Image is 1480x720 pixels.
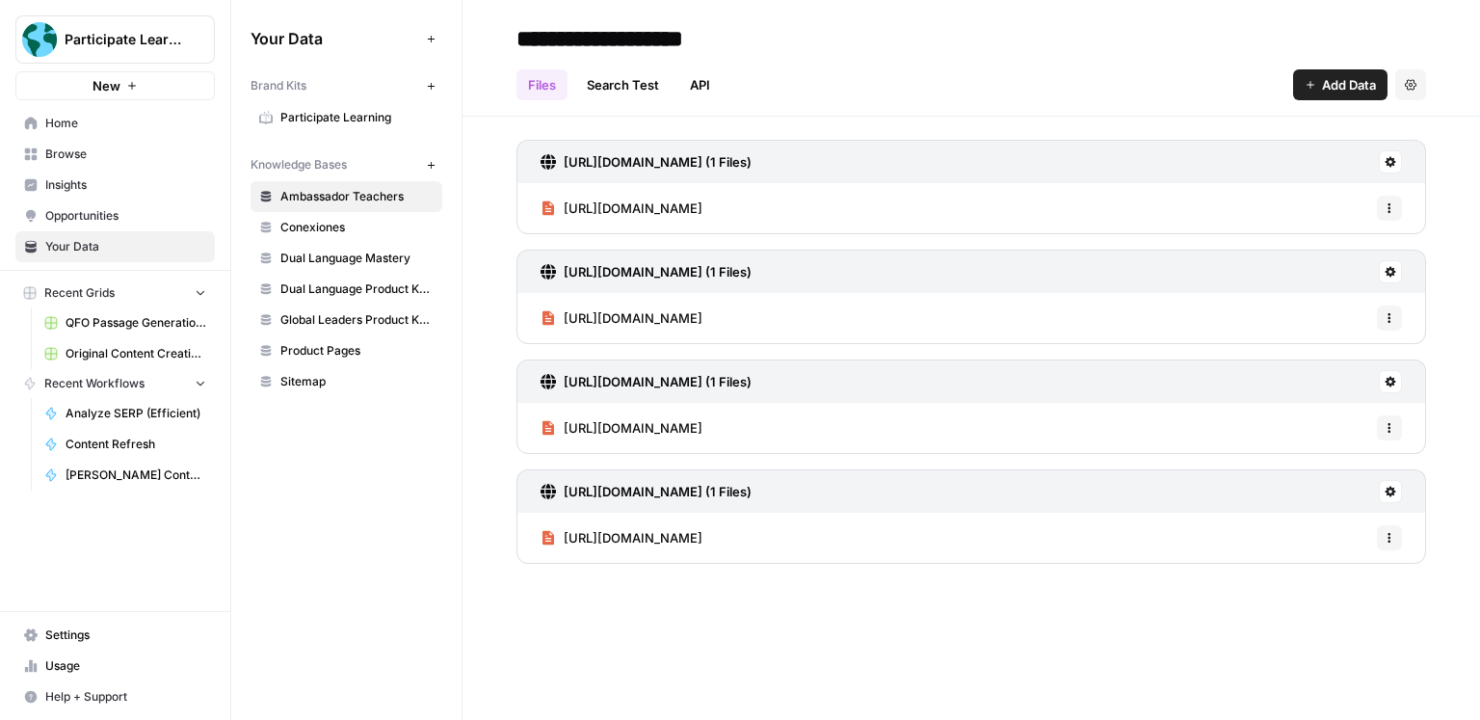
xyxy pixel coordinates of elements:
[251,366,442,397] a: Sitemap
[45,688,206,706] span: Help + Support
[251,335,442,366] a: Product Pages
[45,115,206,132] span: Home
[66,345,206,362] span: Original Content Creation Grid
[45,207,206,225] span: Opportunities
[1293,69,1387,100] button: Add Data
[564,308,702,328] span: [URL][DOMAIN_NAME]
[44,284,115,302] span: Recent Grids
[541,470,752,513] a: [URL][DOMAIN_NAME] (1 Files)
[251,212,442,243] a: Conexiones
[541,360,752,403] a: [URL][DOMAIN_NAME] (1 Files)
[564,482,752,501] h3: [URL][DOMAIN_NAME] (1 Files)
[15,231,215,262] a: Your Data
[1322,75,1376,94] span: Add Data
[280,188,434,205] span: Ambassador Teachers
[15,139,215,170] a: Browse
[251,243,442,274] a: Dual Language Mastery
[36,429,215,460] a: Content Refresh
[36,338,215,369] a: Original Content Creation Grid
[15,620,215,651] a: Settings
[280,342,434,360] span: Product Pages
[251,181,442,212] a: Ambassador Teachers
[66,436,206,453] span: Content Refresh
[678,69,722,100] a: API
[251,27,419,50] span: Your Data
[541,403,702,453] a: [URL][DOMAIN_NAME]
[66,405,206,422] span: Analyze SERP (Efficient)
[564,262,752,281] h3: [URL][DOMAIN_NAME] (1 Files)
[575,69,671,100] a: Search Test
[251,102,442,133] a: Participate Learning
[66,467,206,484] span: [PERSON_NAME] Content Edit Test
[45,238,206,255] span: Your Data
[564,528,702,547] span: [URL][DOMAIN_NAME]
[45,176,206,194] span: Insights
[92,76,120,95] span: New
[15,651,215,681] a: Usage
[36,460,215,491] a: [PERSON_NAME] Content Edit Test
[15,200,215,231] a: Opportunities
[541,293,702,343] a: [URL][DOMAIN_NAME]
[564,418,702,438] span: [URL][DOMAIN_NAME]
[15,170,215,200] a: Insights
[251,305,442,335] a: Global Leaders Product Knowledge
[280,109,434,126] span: Participate Learning
[280,280,434,298] span: Dual Language Product Knowledge
[541,183,702,233] a: [URL][DOMAIN_NAME]
[45,146,206,163] span: Browse
[564,152,752,172] h3: [URL][DOMAIN_NAME] (1 Files)
[251,274,442,305] a: Dual Language Product Knowledge
[15,15,215,64] button: Workspace: Participate Learning
[280,250,434,267] span: Dual Language Mastery
[15,71,215,100] button: New
[516,69,568,100] a: Files
[280,311,434,329] span: Global Leaders Product Knowledge
[65,30,181,49] span: Participate Learning
[251,156,347,173] span: Knowledge Bases
[541,141,752,183] a: [URL][DOMAIN_NAME] (1 Files)
[66,314,206,332] span: QFO Passage Generation Grid
[280,373,434,390] span: Sitemap
[15,108,215,139] a: Home
[36,307,215,338] a: QFO Passage Generation Grid
[15,681,215,712] button: Help + Support
[541,251,752,293] a: [URL][DOMAIN_NAME] (1 Files)
[44,375,145,392] span: Recent Workflows
[15,369,215,398] button: Recent Workflows
[564,199,702,218] span: [URL][DOMAIN_NAME]
[251,77,306,94] span: Brand Kits
[541,513,702,563] a: [URL][DOMAIN_NAME]
[280,219,434,236] span: Conexiones
[22,22,57,57] img: Participate Learning Logo
[15,279,215,307] button: Recent Grids
[45,627,206,644] span: Settings
[564,372,752,391] h3: [URL][DOMAIN_NAME] (1 Files)
[45,657,206,675] span: Usage
[36,398,215,429] a: Analyze SERP (Efficient)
